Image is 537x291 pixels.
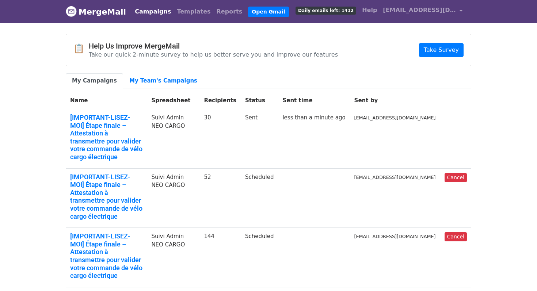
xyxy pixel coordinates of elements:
a: MergeMail [66,4,126,19]
iframe: Chat Widget [500,256,537,291]
a: My Campaigns [66,73,123,88]
h4: Help Us Improve MergeMail [89,42,338,50]
span: [EMAIL_ADDRESS][DOMAIN_NAME] [383,6,456,15]
td: Sent [241,109,278,169]
small: [EMAIL_ADDRESS][DOMAIN_NAME] [354,115,436,120]
a: [EMAIL_ADDRESS][DOMAIN_NAME] [380,3,465,20]
th: Recipients [199,92,241,109]
td: Suivi Admin NEO CARGO [147,168,199,228]
img: MergeMail logo [66,6,77,17]
a: Reports [214,4,245,19]
a: Templates [174,4,213,19]
td: 30 [199,109,241,169]
small: [EMAIL_ADDRESS][DOMAIN_NAME] [354,234,436,239]
span: Daily emails left: 1412 [296,7,356,15]
th: Name [66,92,147,109]
a: Help [359,3,380,18]
a: less than a minute ago [282,114,345,121]
span: 📋 [73,43,89,54]
a: Cancel [445,173,467,182]
td: Scheduled [241,228,278,287]
a: Take Survey [419,43,464,57]
a: Campaigns [132,4,174,19]
a: My Team's Campaigns [123,73,203,88]
th: Spreadsheet [147,92,199,109]
a: Open Gmail [248,7,289,17]
th: Sent by [350,92,440,109]
td: Suivi Admin NEO CARGO [147,109,199,169]
td: Suivi Admin NEO CARGO [147,228,199,287]
p: Take our quick 2-minute survey to help us better serve you and improve our features [89,51,338,58]
td: 144 [199,228,241,287]
td: Scheduled [241,168,278,228]
small: [EMAIL_ADDRESS][DOMAIN_NAME] [354,175,436,180]
div: Widget de chat [500,256,537,291]
a: [IMPORTANT-LISEZ-MOI] Étape finale – Attestation à transmettre pour valider votre commande de vél... [70,114,142,161]
a: Daily emails left: 1412 [293,3,359,18]
a: [IMPORTANT-LISEZ-MOI] Étape finale – Attestation à transmettre pour valider votre commande de vél... [70,232,142,280]
a: Cancel [445,232,467,241]
th: Sent time [278,92,350,109]
a: [IMPORTANT-LISEZ-MOI] Étape finale – Attestation à transmettre pour valider votre commande de vél... [70,173,142,221]
td: 52 [199,168,241,228]
th: Status [241,92,278,109]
